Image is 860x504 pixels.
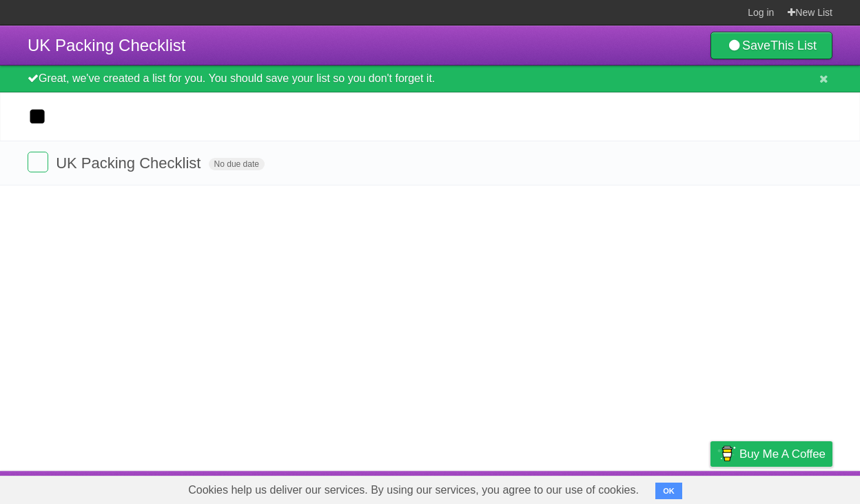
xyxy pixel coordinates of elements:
[28,36,185,54] span: UK Packing Checklist
[693,474,728,501] a: Privacy
[646,474,676,501] a: Terms
[717,442,736,465] img: Buy me a coffee
[710,441,832,467] a: Buy me a coffee
[739,442,826,466] span: Buy me a coffee
[655,483,682,499] button: OK
[28,152,48,172] label: Done
[174,476,653,504] span: Cookies help us deliver our services. By using our services, you agree to our use of cookies.
[527,474,556,501] a: About
[209,158,265,170] span: No due date
[710,32,832,59] a: SaveThis List
[573,474,628,501] a: Developers
[770,39,817,52] b: This List
[746,474,832,501] a: Suggest a feature
[56,154,204,172] span: UK Packing Checklist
